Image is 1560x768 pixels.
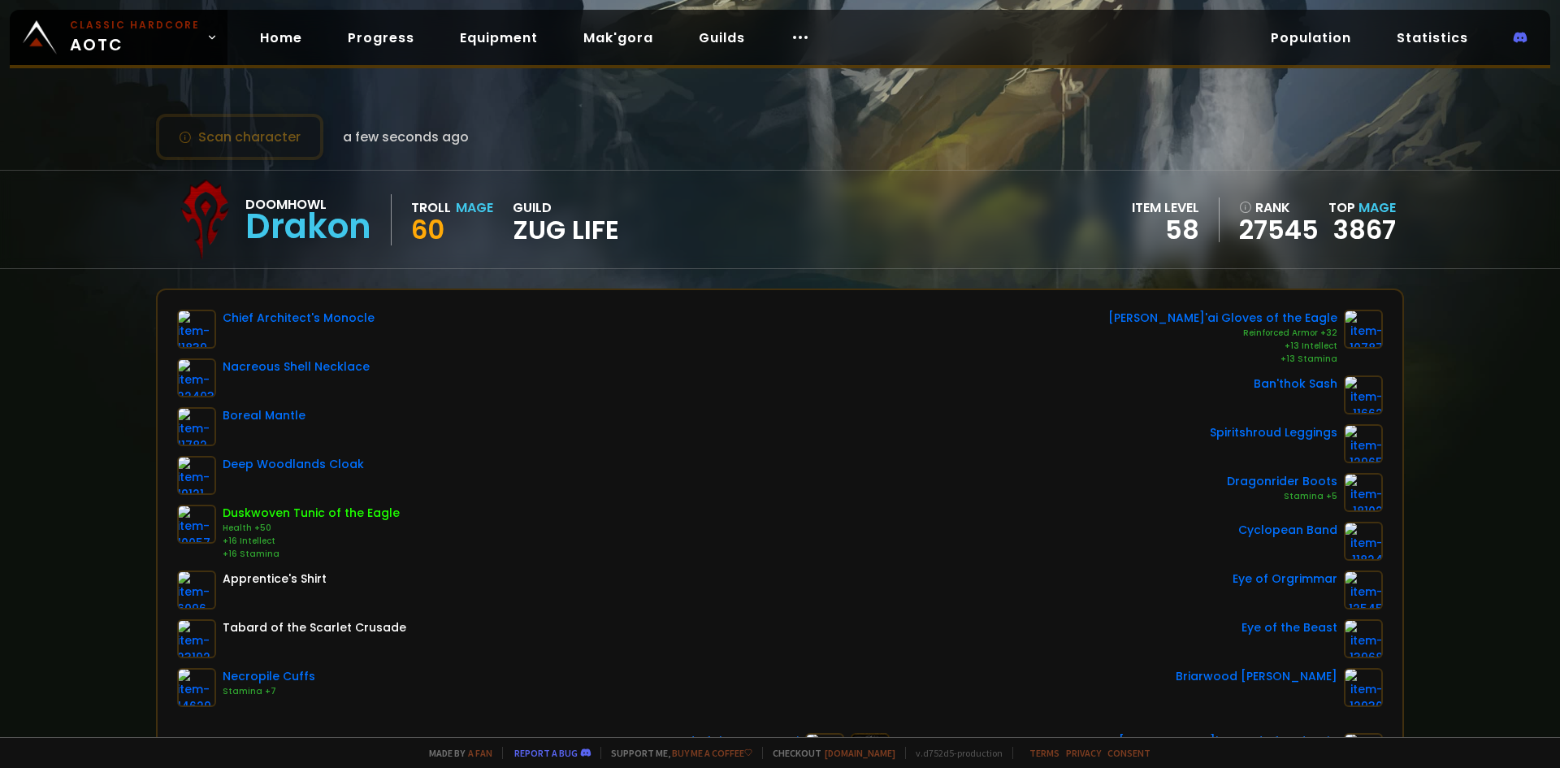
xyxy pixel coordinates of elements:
img: item-18102 [1344,473,1383,512]
img: item-22403 [177,358,216,397]
div: Necropile Cuffs [223,668,315,685]
div: Mage [456,197,493,218]
div: Dragonrider Boots [1227,473,1337,490]
small: Classic Hardcore [70,18,200,33]
img: item-10057 [177,505,216,544]
img: item-12930 [1344,668,1383,707]
div: +13 Stamina [1108,353,1337,366]
span: a few seconds ago [343,127,469,147]
div: Top [1328,197,1396,218]
div: Ban'thok Sash [1254,375,1337,393]
a: Report a bug [514,747,578,759]
a: 3867 [1333,211,1396,248]
a: Terms [1029,747,1059,759]
div: Troll [411,197,451,218]
div: +16 Stamina [223,548,400,561]
img: item-11824 [1344,522,1383,561]
div: Deep Woodlands Cloak [223,456,364,473]
div: Boreal Mantle [223,407,305,424]
img: item-19121 [177,456,216,495]
span: AOTC [70,18,200,57]
a: 27545 [1239,218,1319,242]
a: Consent [1107,747,1150,759]
div: Briarwood [PERSON_NAME] [1176,668,1337,685]
img: item-23192 [177,619,216,658]
div: Stamina +5 [1227,490,1337,503]
img: item-14629 [177,668,216,707]
img: item-11662 [1344,375,1383,414]
div: [PERSON_NAME]'s Wand of Bad Mojo [1119,733,1337,750]
a: Population [1258,21,1364,54]
div: Health +50 [223,522,400,535]
a: Progress [335,21,427,54]
img: item-10787 [1344,310,1383,349]
div: Rod of the Ogre Magi [671,733,799,750]
div: guild [513,197,619,242]
span: Checkout [762,747,895,759]
button: Scan character [156,114,323,160]
a: Statistics [1384,21,1481,54]
div: Drakon [245,215,371,239]
a: Mak'gora [570,21,666,54]
a: a fan [468,747,492,759]
div: rank [1239,197,1319,218]
img: item-12965 [1344,424,1383,463]
a: Classic HardcoreAOTC [10,10,227,65]
div: Stamina +7 [223,685,315,698]
a: Equipment [447,21,551,54]
a: Privacy [1066,747,1101,759]
span: v. d752d5 - production [905,747,1003,759]
a: Home [247,21,315,54]
span: Made by [419,747,492,759]
div: Spiritshroud Leggings [1210,424,1337,441]
img: item-12545 [1344,571,1383,610]
a: [DOMAIN_NAME] [825,747,895,759]
div: +13 Intellect [1108,340,1337,353]
div: item level [1132,197,1199,218]
div: 58 [1132,218,1199,242]
div: Apprentice's Shirt [223,571,327,588]
div: +16 Intellect [223,535,400,548]
span: Support me, [600,747,752,759]
div: Eye of the Beast [1241,619,1337,636]
div: Reinforced Armor +32 [1108,327,1337,340]
img: item-11782 [177,407,216,446]
div: Doomhowl [245,194,371,215]
div: Tabard of the Scarlet Crusade [223,619,406,636]
img: item-13968 [1344,619,1383,658]
div: Duskwoven Tunic of the Eagle [223,505,400,522]
span: Mage [1358,198,1396,217]
div: [PERSON_NAME]'ai Gloves of the Eagle [1108,310,1337,327]
div: Chief Architect's Monocle [223,310,375,327]
a: Guilds [686,21,758,54]
img: item-6096 [177,571,216,610]
a: Buy me a coffee [672,747,752,759]
span: Zug Life [513,218,619,242]
div: Cyclopean Band [1238,522,1337,539]
span: 60 [411,211,444,248]
div: Nacreous Shell Necklace [223,358,370,375]
img: item-11839 [177,310,216,349]
div: Eye of Orgrimmar [1233,571,1337,588]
